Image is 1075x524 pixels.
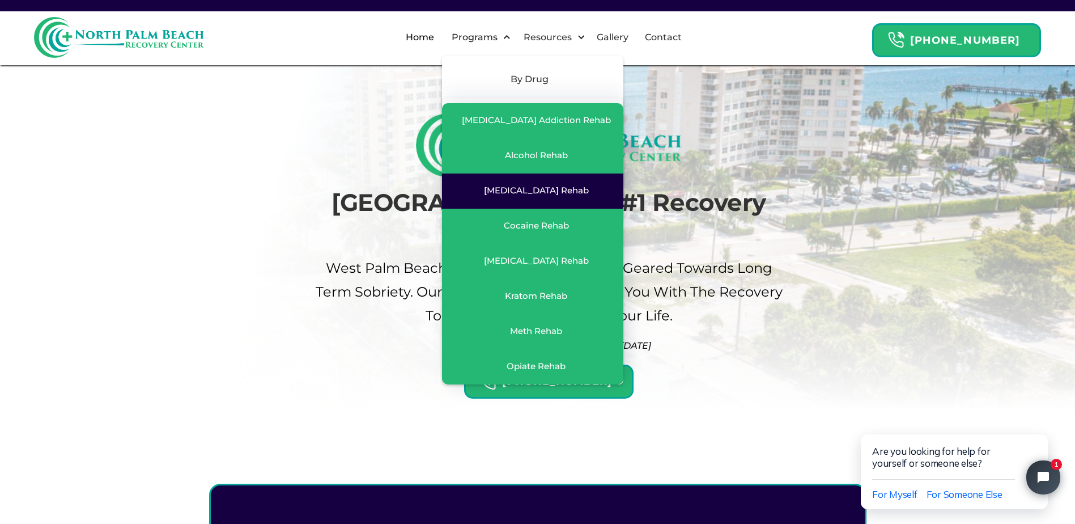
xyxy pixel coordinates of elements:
[462,115,611,126] div: [MEDICAL_DATA] Addiction Rehab
[514,19,588,56] div: Resources
[442,19,514,56] div: Programs
[484,255,589,267] div: [MEDICAL_DATA] Rehab
[475,340,651,351] div: #1 [GEOGRAPHIC_DATA] Since [DATE]
[910,34,1020,47] strong: [PHONE_NUMBER]
[416,113,682,177] img: North Palm Beach Recovery Logo (Rectangle)
[442,209,623,244] a: Cocaine Rehab
[449,31,500,44] div: Programs
[442,279,623,314] a: Kratom Rehab
[442,61,623,98] div: By Drug
[314,188,784,246] h1: [GEOGRAPHIC_DATA]'s #1 Recovery Center
[442,174,623,209] a: [MEDICAL_DATA] Rehab
[442,349,623,384] a: Opiate Rehab
[399,19,441,56] a: Home
[837,398,1075,524] iframe: Tidio Chat
[504,220,569,231] div: Cocaine Rehab
[449,73,610,86] div: By Drug
[442,98,623,134] div: By Duration
[442,244,623,279] a: [MEDICAL_DATA] Rehab
[442,138,623,174] a: Alcohol Rehab
[521,31,575,44] div: Resources
[505,290,567,302] div: Kratom Rehab
[638,19,689,56] a: Contact
[507,361,566,372] div: Opiate Rehab
[442,103,623,138] a: [MEDICAL_DATA] Addiction Rehab
[590,19,635,56] a: Gallery
[442,314,623,349] a: Meth Rehab
[442,56,623,206] nav: Programs
[442,98,623,384] nav: By Drug
[484,185,589,196] div: [MEDICAL_DATA] Rehab
[887,31,904,49] img: Header Calendar Icons
[510,326,562,337] div: Meth Rehab
[872,18,1041,57] a: Header Calendar Icons[PHONE_NUMBER]
[314,256,784,328] p: West palm beach's Choice For drug Rehab Geared Towards Long term sobriety. Our Recovery Center pr...
[505,150,568,161] div: Alcohol Rehab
